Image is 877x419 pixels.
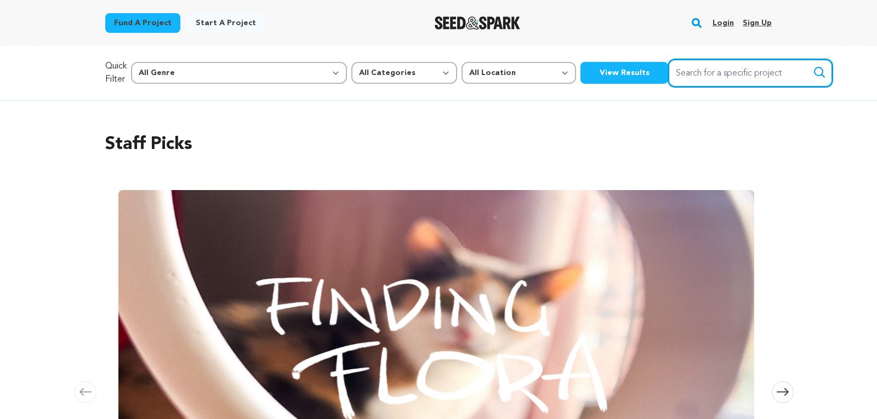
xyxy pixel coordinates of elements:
a: Login [713,14,734,32]
a: Fund a project [105,13,180,33]
input: Search for a specific project [668,59,833,87]
a: Sign up [743,14,772,32]
button: View Results [580,62,668,84]
a: Seed&Spark Homepage [435,16,521,30]
p: Quick Filter [105,60,127,86]
h2: Staff Picks [105,131,772,158]
a: Start a project [187,13,265,33]
img: Seed&Spark Logo Dark Mode [435,16,521,30]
